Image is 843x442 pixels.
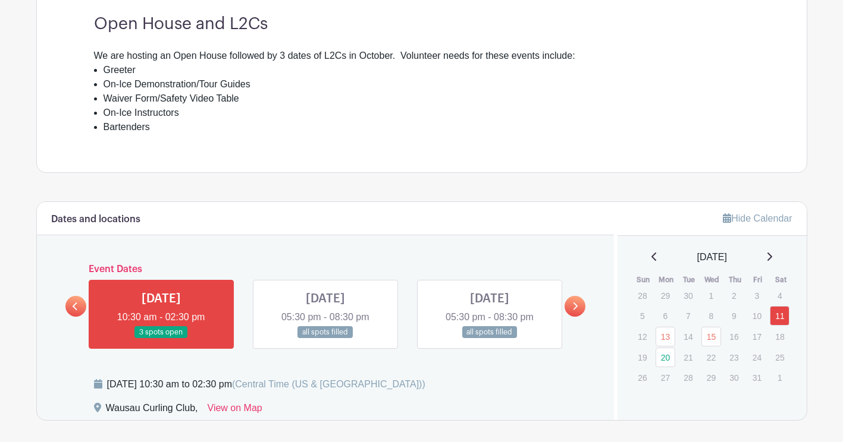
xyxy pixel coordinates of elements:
p: 29 [656,286,675,305]
span: (Central Time (US & [GEOGRAPHIC_DATA])) [232,379,425,389]
div: Wausau Curling Club, [106,401,198,420]
p: 22 [701,348,721,367]
th: Fri [747,274,770,286]
p: 10 [747,307,767,325]
th: Mon [655,274,678,286]
p: 3 [747,286,767,305]
p: 30 [678,286,698,305]
a: 11 [770,306,789,326]
a: 13 [656,327,675,346]
p: 9 [724,307,744,325]
p: 19 [632,348,652,367]
li: Greeter [104,63,750,77]
li: On-Ice Instructors [104,106,750,120]
p: 18 [770,327,789,346]
p: 8 [701,307,721,325]
p: 6 [656,307,675,325]
th: Sun [632,274,655,286]
p: 16 [724,327,744,346]
p: 7 [678,307,698,325]
a: Hide Calendar [723,213,792,223]
p: 31 [747,368,767,387]
p: 1 [701,286,721,305]
p: 14 [678,327,698,346]
div: We are hosting an Open House followed by 3 dates of L2Cs in October. Volunteer needs for these ev... [94,49,750,63]
p: 24 [747,348,767,367]
a: 15 [701,327,721,346]
p: 5 [632,307,652,325]
p: 12 [632,327,652,346]
p: 23 [724,348,744,367]
th: Wed [701,274,724,286]
li: Waiver Form/Safety Video Table [104,91,750,106]
p: 2 [724,286,744,305]
span: [DATE] [697,250,727,264]
th: Tue [678,274,701,286]
a: View on Map [208,401,262,420]
th: Thu [723,274,747,286]
li: On-Ice Demonstration/Tour Guides [104,77,750,91]
p: 28 [678,368,698,387]
p: 30 [724,368,744,387]
p: 17 [747,327,767,346]
h6: Event Dates [86,264,565,275]
p: 29 [701,368,721,387]
h3: Open House and L2Cs [94,14,750,34]
li: Bartenders [104,120,750,134]
p: 1 [770,368,789,387]
div: [DATE] 10:30 am to 02:30 pm [107,377,425,392]
a: 20 [656,348,675,367]
p: 26 [632,368,652,387]
p: 4 [770,286,789,305]
p: 21 [678,348,698,367]
p: 28 [632,286,652,305]
th: Sat [769,274,792,286]
p: 27 [656,368,675,387]
p: 25 [770,348,789,367]
h6: Dates and locations [51,214,140,225]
